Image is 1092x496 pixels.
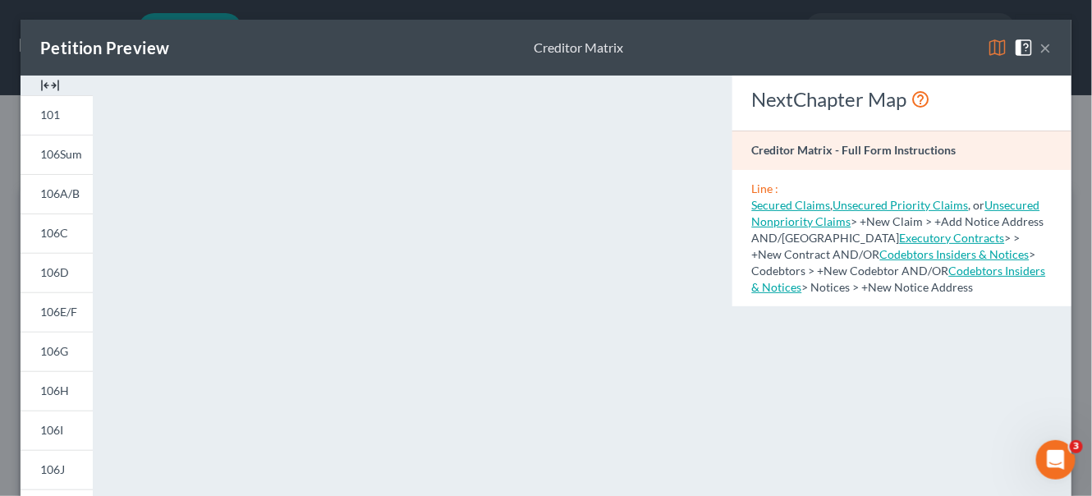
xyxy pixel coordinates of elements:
[752,247,1036,278] span: > Codebtors > +New Codebtor AND/OR
[752,198,831,212] a: Secured Claims
[21,174,93,214] a: 106A/B
[752,231,1021,261] span: > > +New Contract AND/OR
[534,39,623,57] div: Creditor Matrix
[833,198,985,212] span: , or
[40,36,169,59] div: Petition Preview
[1036,440,1076,480] iframe: Intercom live chat
[752,264,1046,294] a: Codebtors Insiders & Notices
[40,344,68,358] span: 106G
[40,305,77,319] span: 106E/F
[40,108,60,122] span: 101
[40,383,69,397] span: 106H
[1014,38,1034,57] img: help-close-5ba153eb36485ed6c1ea00a893f15db1cb9b99d6cae46e1a8edb6c62d00a1a76.svg
[988,38,1007,57] img: map-eea8200ae884c6f1103ae1953ef3d486a96c86aabb227e865a55264e3737af1f.svg
[40,186,80,200] span: 106A/B
[21,135,93,174] a: 106Sum
[40,76,60,95] img: expand-e0f6d898513216a626fdd78e52531dac95497ffd26381d4c15ee2fc46db09dca.svg
[752,143,957,157] strong: Creditor Matrix - Full Form Instructions
[21,292,93,332] a: 106E/F
[21,214,93,253] a: 106C
[21,371,93,411] a: 106H
[21,332,93,371] a: 106G
[752,198,1044,245] span: > +New Claim > +Add Notice Address AND/[GEOGRAPHIC_DATA]
[40,462,65,476] span: 106J
[752,181,779,195] span: Line :
[21,450,93,489] a: 106J
[40,423,63,437] span: 106I
[752,264,1046,294] span: > Notices > +New Notice Address
[40,265,69,279] span: 106D
[21,253,93,292] a: 106D
[752,198,1040,228] a: Unsecured Nonpriority Claims
[1040,38,1052,57] button: ×
[752,198,833,212] span: ,
[40,147,82,161] span: 106Sum
[40,226,68,240] span: 106C
[1070,440,1083,453] span: 3
[833,198,969,212] a: Unsecured Priority Claims
[21,411,93,450] a: 106I
[21,95,93,135] a: 101
[880,247,1030,261] a: Codebtors Insiders & Notices
[900,231,1005,245] a: Executory Contracts
[752,86,1052,113] div: NextChapter Map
